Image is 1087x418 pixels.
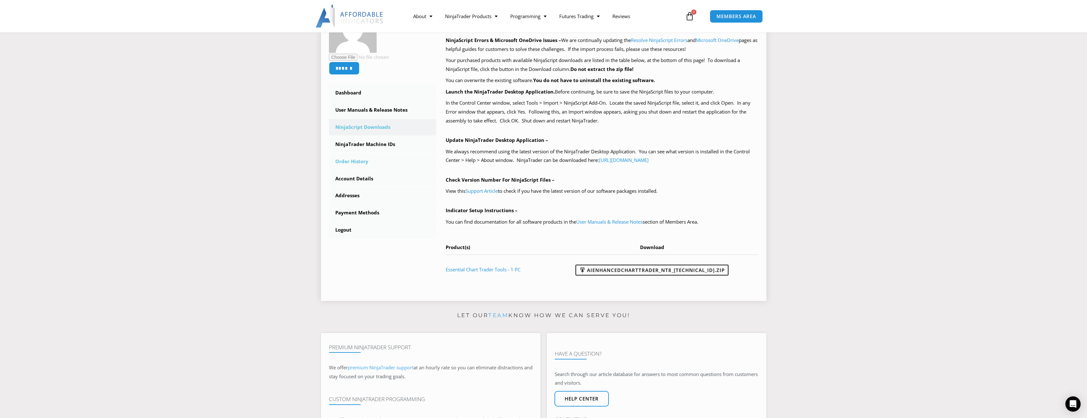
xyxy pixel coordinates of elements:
a: Resolve NinjaScript Errors [631,37,687,43]
a: team [488,312,508,318]
div: Open Intercom Messenger [1065,396,1081,412]
p: You can find documentation for all software products in the section of Members Area. [446,218,758,226]
p: Search through our article database for answers to most common questions from customers and visit... [555,370,758,388]
a: Programming [504,9,553,24]
a: premium NinjaTrader support [348,364,414,371]
b: NinjaScript Errors & Microsoft OneDrive Issues – [446,37,561,43]
a: 0 [676,7,704,25]
a: NinjaTrader Products [439,9,504,24]
a: User Manuals & Release Notes [329,102,436,118]
a: Support Article [465,188,498,194]
a: MEMBERS AREA [710,10,763,23]
span: Download [640,244,664,250]
a: Futures Trading [553,9,606,24]
h4: Custom NinjaTrader Programming [329,396,533,402]
p: In the Control Center window, select Tools > Import > NinjaScript Add-On. Locate the saved NinjaS... [446,99,758,125]
span: Help center [565,396,599,401]
p: You can overwrite the existing software. [446,76,758,85]
b: Check Version Number For NinjaScript Files – [446,177,554,183]
a: Reviews [606,9,637,24]
p: We always recommend using the latest version of the NinjaTrader Desktop Application. You can see ... [446,147,758,165]
a: Microsoft OneDrive [696,37,739,43]
p: Your purchased products with available NinjaScript downloads are listed in the table below, at th... [446,56,758,74]
p: Before continuing, be sure to save the NinjaScript files to your computer. [446,87,758,96]
img: LogoAI [316,5,384,28]
p: We are continually updating the and pages as helpful guides for customers to solve these challeng... [446,36,758,54]
a: Logout [329,222,436,238]
span: We offer [329,364,348,371]
b: Launch the NinjaTrader Desktop Application. [446,88,555,95]
a: Order History [329,153,436,170]
a: About [407,9,439,24]
b: You do not have to uninstall the existing software. [533,77,655,83]
a: Payment Methods [329,205,436,221]
span: MEMBERS AREA [716,14,756,19]
a: Dashboard [329,85,436,101]
b: Indicator Setup Instructions – [446,207,518,213]
a: Addresses [329,187,436,204]
a: AIEnhancedChartTrader_NT8_[TECHNICAL_ID].zip [575,265,728,275]
span: at an hourly rate so you can eliminate distractions and stay focused on your trading goals. [329,364,533,380]
nav: Account pages [329,85,436,238]
a: Account Details [329,171,436,187]
a: NinjaScript Downloads [329,119,436,136]
h4: Have A Question? [555,351,758,357]
b: Do not extract the zip file! [570,66,633,72]
span: 0 [691,10,696,15]
a: NinjaTrader Machine IDs [329,136,436,153]
b: Update NinjaTrader Desktop Application – [446,137,548,143]
a: Essential Chart Trader Tools - 1 PC [446,266,520,273]
a: User Manuals & Release Notes [576,219,643,225]
span: Product(s) [446,244,470,250]
p: Let our know how we can serve you! [321,310,766,321]
h4: Premium NinjaTrader Support [329,344,533,351]
a: [URL][DOMAIN_NAME] [599,157,649,163]
nav: Menu [407,9,684,24]
a: Help center [554,391,609,407]
p: View this to check if you have the latest version of our software packages installed. [446,187,758,196]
